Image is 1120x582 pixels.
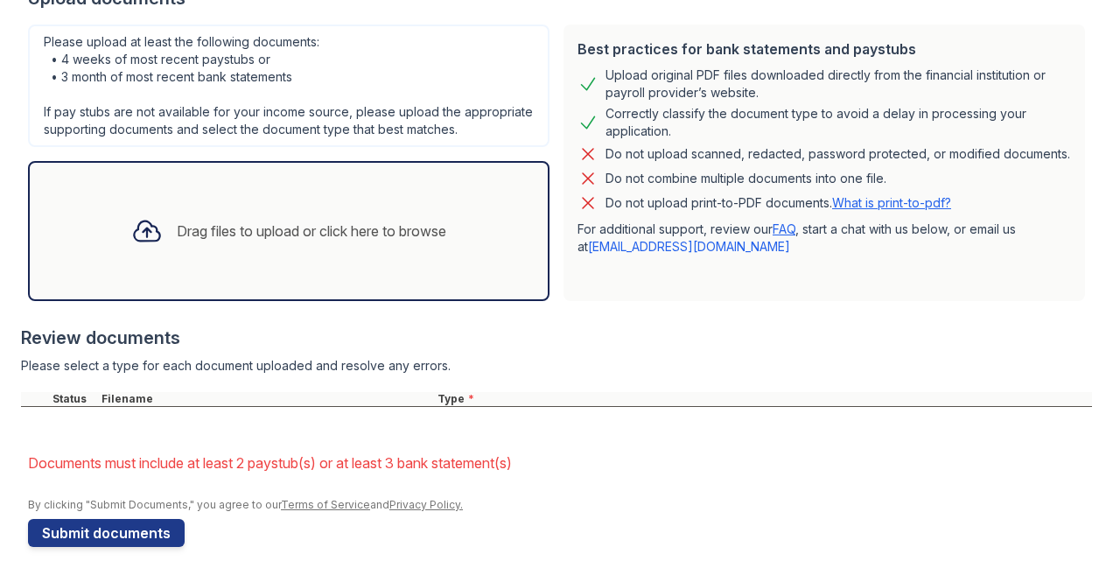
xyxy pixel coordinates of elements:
[98,392,434,406] div: Filename
[832,195,951,210] a: What is print-to-pdf?
[605,67,1071,102] div: Upload original PDF files downloaded directly from the financial institution or payroll provider’...
[28,445,1092,480] li: Documents must include at least 2 paystub(s) or at least 3 bank statement(s)
[605,105,1071,140] div: Correctly classify the document type to avoid a delay in processing your application.
[434,392,1092,406] div: Type
[28,498,1092,512] div: By clicking "Submit Documents," you agree to our and
[21,357,1092,375] div: Please select a type for each document uploaded and resolve any errors.
[605,168,886,189] div: Do not combine multiple documents into one file.
[577,221,1071,256] p: For additional support, review our , start a chat with us below, or email us at
[605,194,951,212] p: Do not upload print-to-PDF documents.
[389,498,463,511] a: Privacy Policy.
[28,519,185,547] button: Submit documents
[577,39,1071,60] div: Best practices for bank statements and paystubs
[49,392,98,406] div: Status
[588,239,790,254] a: [EMAIL_ADDRESS][DOMAIN_NAME]
[177,221,446,242] div: Drag files to upload or click here to browse
[605,144,1070,165] div: Do not upload scanned, redacted, password protected, or modified documents.
[773,221,795,236] a: FAQ
[21,326,1092,350] div: Review documents
[281,498,370,511] a: Terms of Service
[28,25,549,147] div: Please upload at least the following documents: • 4 weeks of most recent paystubs or • 3 month of...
